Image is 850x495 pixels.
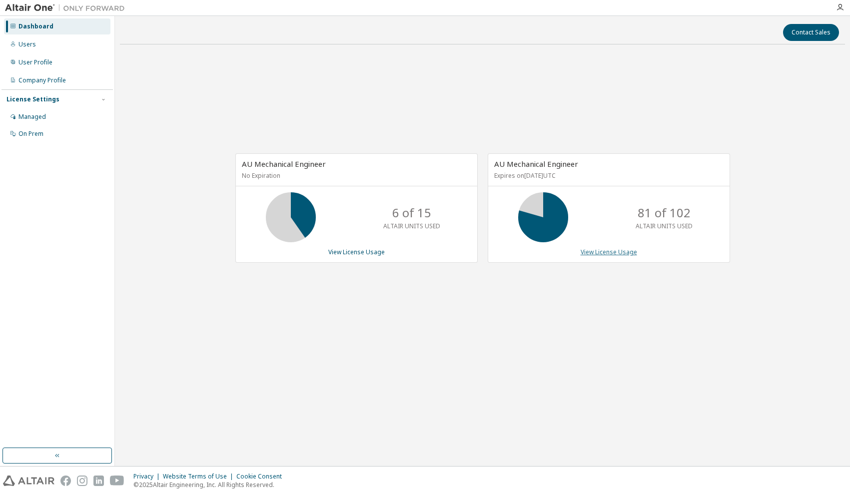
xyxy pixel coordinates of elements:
div: Dashboard [18,22,53,30]
p: ALTAIR UNITS USED [636,222,693,230]
div: User Profile [18,58,52,66]
img: youtube.svg [110,476,124,486]
p: No Expiration [242,171,469,180]
div: License Settings [6,95,59,103]
a: View License Usage [581,248,637,256]
img: linkedin.svg [93,476,104,486]
p: 6 of 15 [392,204,431,221]
a: View License Usage [328,248,385,256]
img: Altair One [5,3,130,13]
div: Company Profile [18,76,66,84]
span: AU Mechanical Engineer [494,159,578,169]
p: 81 of 102 [638,204,691,221]
img: facebook.svg [60,476,71,486]
div: Privacy [133,473,163,481]
div: Managed [18,113,46,121]
p: Expires on [DATE] UTC [494,171,721,180]
div: On Prem [18,130,43,138]
img: instagram.svg [77,476,87,486]
div: Website Terms of Use [163,473,236,481]
p: ALTAIR UNITS USED [383,222,440,230]
button: Contact Sales [783,24,839,41]
img: altair_logo.svg [3,476,54,486]
div: Cookie Consent [236,473,288,481]
span: AU Mechanical Engineer [242,159,326,169]
p: © 2025 Altair Engineering, Inc. All Rights Reserved. [133,481,288,489]
div: Users [18,40,36,48]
